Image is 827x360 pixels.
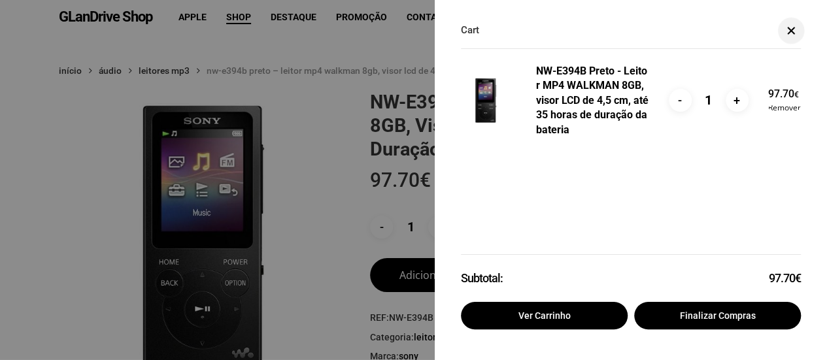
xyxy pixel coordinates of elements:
bdi: 97.70 [768,88,799,100]
span: € [794,90,799,99]
img: TlctRTM5NEI=.jpg [461,76,510,125]
a: Finalizar compras [634,302,801,329]
strong: Subtotal: [461,268,769,289]
a: Ver carrinho [461,302,628,329]
input: - [669,89,692,112]
a: Remove NW-E394B Preto - Leitor MP4 WALKMAN 8GB, visor LCD de 4,5 cm, até 35 horas de duração da b... [768,104,801,112]
input: + [726,89,749,112]
bdi: 97.70 [769,271,801,285]
a: NW-E394B Preto - Leitor MP4 WALKMAN 8GB, visor LCD de 4,5 cm, até 35 horas de duração da bateria [536,65,651,136]
span: Cart [461,26,479,35]
span: € [795,271,801,285]
input: Product quantity [694,89,724,112]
